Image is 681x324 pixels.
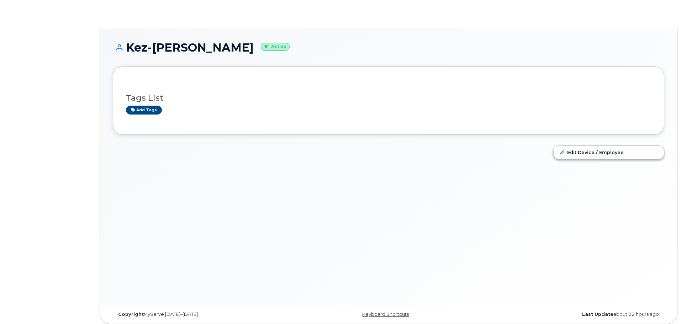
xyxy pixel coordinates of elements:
h1: Kez-[PERSON_NAME] [113,41,664,54]
a: Add tags [126,106,162,115]
a: Edit Device / Employee [554,146,664,159]
small: Active [261,43,290,51]
strong: Last Update [582,312,613,317]
strong: Copyright [118,312,144,317]
div: about 22 hours ago [480,312,664,317]
h3: Tags List [126,94,651,102]
a: Keyboard Shortcuts [362,312,409,317]
div: MyServe [DATE]–[DATE] [113,312,297,317]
